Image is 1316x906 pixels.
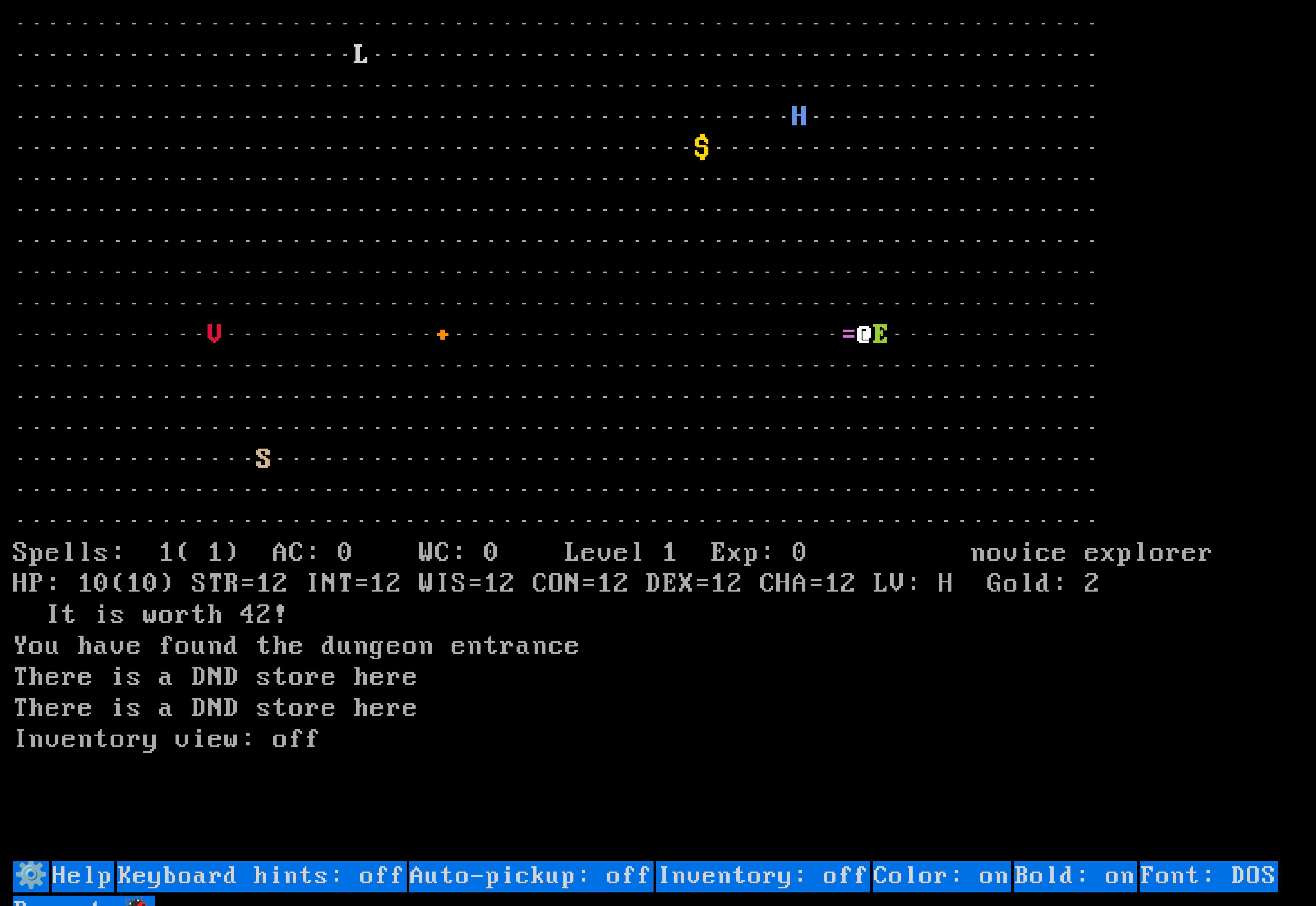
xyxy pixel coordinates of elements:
[841,321,858,350] font: =
[1140,861,1278,892] input: Font: DOS
[257,445,273,475] font: S
[873,861,1011,892] input: Color: on
[117,861,407,892] input: Keyboard hints: off
[354,41,370,70] font: L
[695,134,711,163] font: $
[409,861,654,892] input: Auto-pickup: off
[793,103,809,132] font: H
[13,861,49,892] input: ⚙️
[208,321,224,350] font: V
[435,321,452,350] font: +
[656,861,870,892] input: Inventory: off
[858,321,874,350] font: @
[1014,861,1137,892] input: Bold: on
[13,9,1303,861] larn: ··································································· ····················· ·······...
[874,321,890,350] font: E
[52,861,114,892] input: Help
